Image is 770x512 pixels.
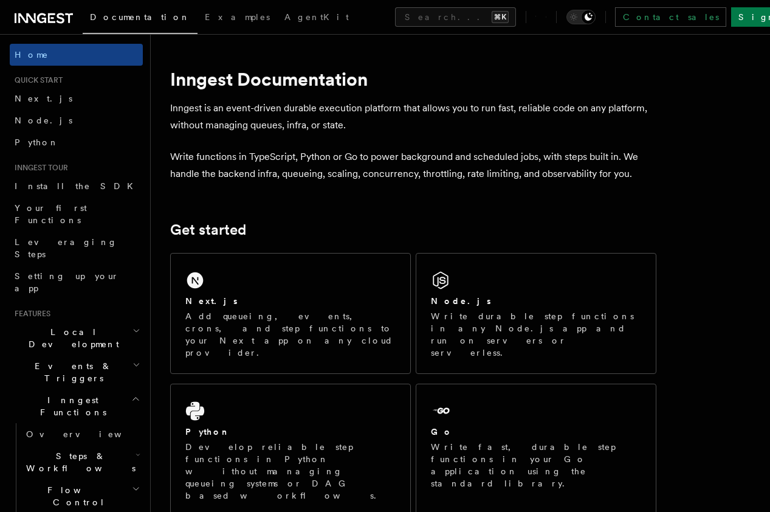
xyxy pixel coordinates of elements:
[10,321,143,355] button: Local Development
[10,197,143,231] a: Your first Functions
[10,75,63,85] span: Quick start
[431,295,491,307] h2: Node.js
[10,44,143,66] a: Home
[10,131,143,153] a: Python
[170,100,656,134] p: Inngest is an event-driven durable execution platform that allows you to run fast, reliable code ...
[15,181,140,191] span: Install the SDK
[10,355,143,389] button: Events & Triggers
[10,175,143,197] a: Install the SDK
[21,423,143,445] a: Overview
[10,360,132,384] span: Events & Triggers
[185,310,396,359] p: Add queueing, events, crons, and step functions to your Next app on any cloud provider.
[10,231,143,265] a: Leveraging Steps
[170,148,656,182] p: Write functions in TypeScript, Python or Go to power background and scheduled jobs, with steps bu...
[416,253,656,374] a: Node.jsWrite durable step functions in any Node.js app and run on servers or serverless.
[21,484,132,508] span: Flow Control
[615,7,726,27] a: Contact sales
[170,221,246,238] a: Get started
[10,163,68,173] span: Inngest tour
[185,426,230,438] h2: Python
[90,12,190,22] span: Documentation
[492,11,509,23] kbd: ⌘K
[26,429,151,439] span: Overview
[83,4,198,34] a: Documentation
[15,237,117,259] span: Leveraging Steps
[21,450,136,474] span: Steps & Workflows
[10,265,143,299] a: Setting up your app
[431,441,641,490] p: Write fast, durable step functions in your Go application using the standard library.
[170,68,656,90] h1: Inngest Documentation
[15,116,72,125] span: Node.js
[10,389,143,423] button: Inngest Functions
[15,94,72,103] span: Next.js
[15,137,59,147] span: Python
[10,309,50,319] span: Features
[10,109,143,131] a: Node.js
[284,12,349,22] span: AgentKit
[10,326,132,350] span: Local Development
[170,253,411,374] a: Next.jsAdd queueing, events, crons, and step functions to your Next app on any cloud provider.
[395,7,516,27] button: Search...⌘K
[431,426,453,438] h2: Go
[566,10,596,24] button: Toggle dark mode
[15,271,119,293] span: Setting up your app
[205,12,270,22] span: Examples
[185,295,238,307] h2: Next.js
[277,4,356,33] a: AgentKit
[431,310,641,359] p: Write durable step functions in any Node.js app and run on servers or serverless.
[15,49,49,61] span: Home
[10,88,143,109] a: Next.js
[15,203,87,225] span: Your first Functions
[198,4,277,33] a: Examples
[185,441,396,502] p: Develop reliable step functions in Python without managing queueing systems or DAG based workflows.
[21,445,143,479] button: Steps & Workflows
[10,394,131,418] span: Inngest Functions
